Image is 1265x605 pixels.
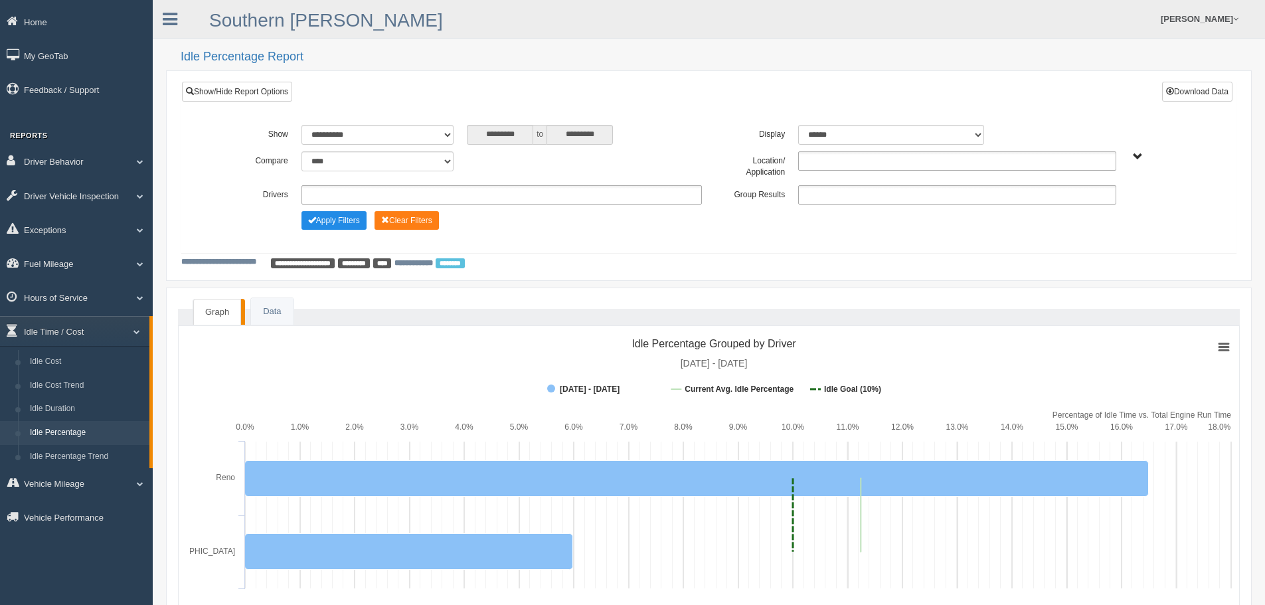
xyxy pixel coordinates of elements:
[24,421,149,445] a: Idle Percentage
[510,422,529,432] text: 5.0%
[533,125,547,145] span: to
[216,473,235,482] text: Reno
[674,422,693,432] text: 8.0%
[709,125,792,141] label: Display
[182,82,292,102] a: Show/Hide Report Options
[685,385,794,394] tspan: Current Avg. Idle Percentage
[946,422,968,432] text: 13.0%
[564,422,583,432] text: 6.0%
[1165,422,1187,432] text: 17.0%
[1162,82,1232,102] button: Download Data
[24,374,149,398] a: Idle Cost Trend
[455,422,473,432] text: 4.0%
[212,125,295,141] label: Show
[891,422,914,432] text: 12.0%
[193,299,241,325] a: Graph
[1110,422,1133,432] text: 16.0%
[824,385,881,394] tspan: Idle Goal (10%)
[152,547,235,556] tspan: [GEOGRAPHIC_DATA]
[345,422,364,432] text: 2.0%
[212,151,295,167] label: Compare
[24,397,149,421] a: Idle Duration
[1001,422,1023,432] text: 14.0%
[181,50,1252,64] h2: Idle Percentage Report
[291,422,309,432] text: 1.0%
[560,385,620,394] tspan: [DATE] - [DATE]
[212,185,295,201] label: Drivers
[1208,422,1230,432] text: 18.0%
[709,185,792,201] label: Group Results
[632,338,796,349] tspan: Idle Percentage Grouped by Driver
[236,422,254,432] text: 0.0%
[836,422,859,432] text: 11.0%
[24,445,149,469] a: Idle Percentage Trend
[681,358,748,369] tspan: [DATE] - [DATE]
[729,422,748,432] text: 9.0%
[709,151,792,179] label: Location/ Application
[782,422,804,432] text: 10.0%
[375,211,439,230] button: Change Filter Options
[400,422,419,432] text: 3.0%
[1053,410,1232,420] tspan: Percentage of Idle Time vs. Total Engine Run Time
[251,298,293,325] a: Data
[620,422,638,432] text: 7.0%
[301,211,367,230] button: Change Filter Options
[209,10,443,31] a: Southern [PERSON_NAME]
[1055,422,1078,432] text: 15.0%
[24,350,149,374] a: Idle Cost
